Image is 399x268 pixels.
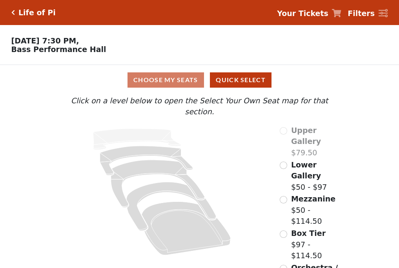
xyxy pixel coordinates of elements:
[291,193,344,227] label: $50 - $114.50
[277,8,341,19] a: Your Tickets
[291,228,344,261] label: $97 - $114.50
[291,126,321,146] span: Upper Gallery
[291,194,335,203] span: Mezzanine
[100,146,193,175] path: Lower Gallery - Seats Available: 167
[291,229,326,237] span: Box Tier
[291,125,344,158] label: $79.50
[291,159,344,193] label: $50 - $97
[277,9,328,18] strong: Your Tickets
[142,201,231,255] path: Orchestra / Parterre Circle - Seats Available: 39
[210,72,271,88] button: Quick Select
[11,10,15,15] a: Click here to go back to filters
[348,9,375,18] strong: Filters
[55,95,343,117] p: Click on a level below to open the Select Your Own Seat map for that section.
[348,8,388,19] a: Filters
[18,8,56,17] h5: Life of Pi
[93,129,181,150] path: Upper Gallery - Seats Available: 0
[291,160,321,180] span: Lower Gallery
